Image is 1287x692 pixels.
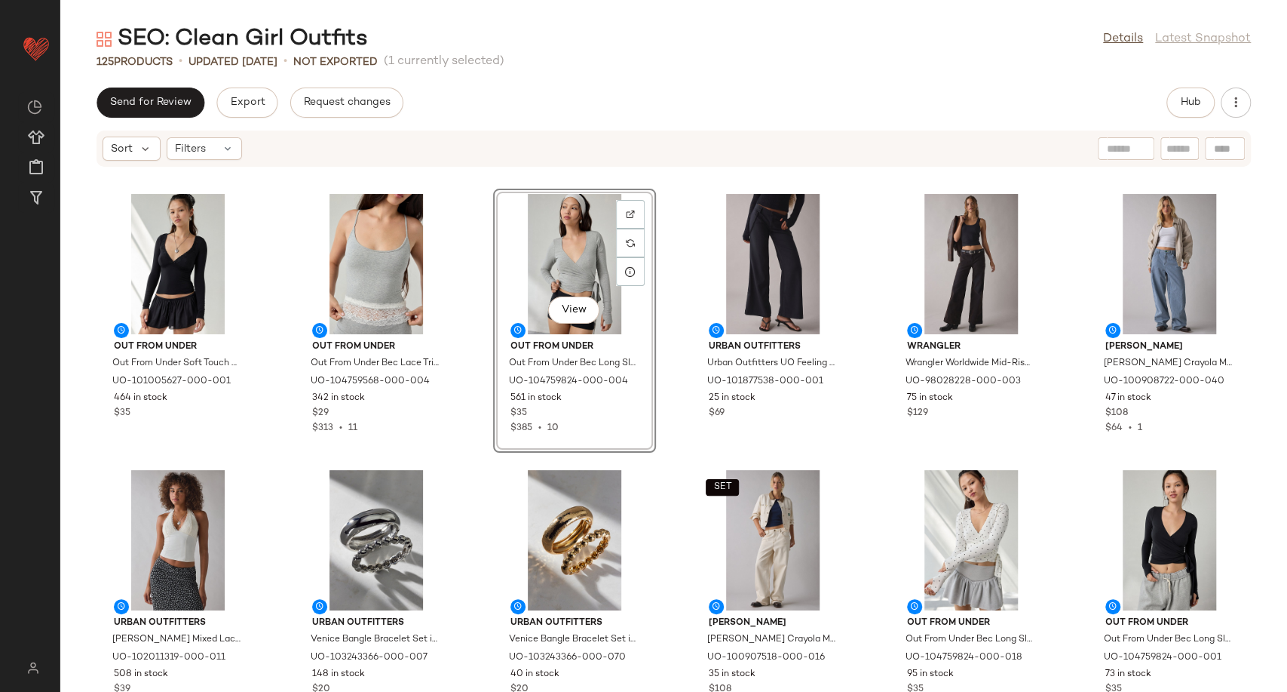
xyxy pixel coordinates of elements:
[905,375,1021,389] span: UO-98028228-000-003
[97,54,173,70] div: Products
[626,210,635,219] img: svg%3e
[312,392,365,405] span: 342 in stock
[707,651,825,665] span: UO-100907518-000-016
[1105,617,1233,630] span: Out From Under
[709,340,837,354] span: Urban Outfitters
[1105,407,1128,420] span: $108
[1180,97,1201,109] span: Hub
[1104,375,1224,389] span: UO-100908722-000-040
[112,357,241,371] span: Out From Under Soft Touch Plunging Lace Trim Long Sleeve Top in Black, Women's at Urban Outfitters
[384,53,504,71] span: (1 currently selected)
[311,651,427,665] span: UO-103243366-000-007
[1166,88,1215,118] button: Hub
[312,423,333,433] span: $313
[1105,392,1151,405] span: 47 in stock
[709,617,837,630] span: [PERSON_NAME]
[907,340,1035,354] span: Wrangler
[709,407,725,420] span: $69
[1138,423,1142,433] span: 1
[907,617,1035,630] span: Out From Under
[348,423,357,433] span: 11
[1105,423,1123,433] span: $64
[300,470,452,610] img: 103243366_007_b
[895,470,1047,610] img: 104759824_018_b
[907,407,928,420] span: $129
[709,392,755,405] span: 25 in stock
[102,470,254,610] img: 102011319_011_b
[303,97,391,109] span: Request changes
[1123,423,1138,433] span: •
[27,100,42,115] img: svg%3e
[333,423,348,433] span: •
[112,375,231,389] span: UO-101005627-000-001
[697,470,849,610] img: 100907518_016_b
[509,357,637,371] span: Out From Under Bec Long Sleeve Ballet Wrap Top in Grey, Women's at Urban Outfitters
[312,407,329,420] span: $29
[895,194,1047,334] img: 98028228_003_b
[1093,470,1246,610] img: 104759824_001_b
[311,357,439,371] span: Out From Under Bec Lace Trim Cropped Cami in Grey, Women's at Urban Outfitters
[907,392,953,405] span: 75 in stock
[114,392,167,405] span: 464 in stock
[498,470,651,610] img: 103243366_070_b
[312,617,440,630] span: Urban Outfitters
[907,668,954,681] span: 95 in stock
[712,482,731,493] span: SET
[561,304,587,316] span: View
[312,340,440,354] span: Out From Under
[290,88,403,118] button: Request changes
[905,357,1034,371] span: Wrangler Worldwide Mid-Rise Wide Leg [PERSON_NAME] in Mole, Women's at Urban Outfitters
[175,141,206,157] span: Filters
[21,33,51,63] img: heart_red.DM2ytmEG.svg
[112,633,241,647] span: [PERSON_NAME] Mixed Lace Trim Plunge Halter Top in Ivory, Women's at Urban Outfitters
[111,141,133,157] span: Sort
[188,54,277,70] p: updated [DATE]
[509,651,626,665] span: UO-103243366-000-070
[1104,357,1232,371] span: [PERSON_NAME] Crayola Mid-Rise Straight Leg [PERSON_NAME] Jeans in Railroad Stripe, Women's at Ur...
[1104,633,1232,647] span: Out From Under Bec Long Sleeve Ballet Wrap Top in Black, Women's at Urban Outfitters
[109,97,192,109] span: Send for Review
[905,633,1034,647] span: Out From Under Bec Long Sleeve Ballet Wrap Top in White/Black Polka Dot, Women's at Urban Outfitters
[510,617,639,630] span: Urban Outfitters
[905,651,1022,665] span: UO-104759824-000-018
[114,617,242,630] span: Urban Outfitters
[1103,30,1143,48] a: Details
[1105,668,1151,681] span: 73 in stock
[707,357,835,371] span: Urban Outfitters UO Feeling It Twill Low-Rise Wide Leg Trouser Pant in Black, Women's at Urban Ou...
[114,668,168,681] span: 508 in stock
[1104,651,1221,665] span: UO-104759824-000-001
[509,633,637,647] span: Venice Bangle Bracelet Set in Gold, Women's at Urban Outfitters
[97,24,368,54] div: SEO: Clean Girl Outfits
[97,32,112,47] img: svg%3e
[293,54,378,70] p: Not Exported
[114,340,242,354] span: Out From Under
[300,194,452,334] img: 104759568_004_b
[229,97,265,109] span: Export
[18,662,47,674] img: svg%3e
[510,668,559,681] span: 40 in stock
[1093,194,1246,334] img: 100908722_040_b
[706,479,739,496] button: SET
[311,633,439,647] span: Venice Bangle Bracelet Set in Silver, Women's at Urban Outfitters
[626,238,635,248] img: svg%3e
[707,633,835,647] span: [PERSON_NAME] Crayola Mid-Rise Straight Leg [PERSON_NAME] Jeans in Ecru, Women's at Urban Outfitters
[179,53,182,71] span: •
[311,375,430,389] span: UO-104759568-000-004
[498,194,651,334] img: 104759824_004_b
[707,375,823,389] span: UO-101877538-000-001
[709,668,755,681] span: 35 in stock
[1105,340,1233,354] span: [PERSON_NAME]
[697,194,849,334] img: 101877538_001_b
[112,651,225,665] span: UO-102011319-000-011
[114,407,130,420] span: $35
[97,88,204,118] button: Send for Review
[97,57,114,68] span: 125
[102,194,254,334] img: 101005627_001_b
[509,375,628,389] span: UO-104759824-000-004
[283,53,287,71] span: •
[548,297,599,324] button: View
[312,668,365,681] span: 148 in stock
[216,88,277,118] button: Export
